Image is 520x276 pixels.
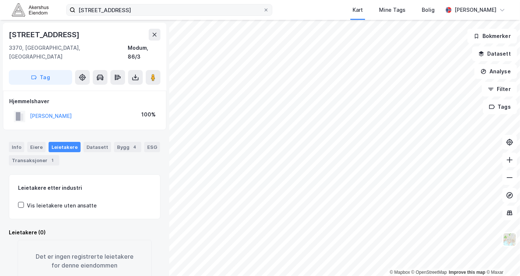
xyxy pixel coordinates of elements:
[422,6,435,14] div: Bolig
[411,270,447,275] a: OpenStreetMap
[9,142,24,152] div: Info
[131,143,138,151] div: 4
[9,97,160,106] div: Hjemmelshaver
[144,142,160,152] div: ESG
[483,99,517,114] button: Tags
[483,241,520,276] div: Kontrollprogram for chat
[9,70,72,85] button: Tag
[483,241,520,276] iframe: Chat Widget
[9,228,160,237] div: Leietakere (0)
[9,155,59,165] div: Transaksjoner
[18,184,151,192] div: Leietakere etter industri
[390,270,410,275] a: Mapbox
[474,64,517,79] button: Analyse
[503,233,517,247] img: Z
[9,43,128,61] div: 3370, [GEOGRAPHIC_DATA], [GEOGRAPHIC_DATA]
[482,82,517,97] button: Filter
[353,6,363,14] div: Kart
[472,46,517,61] button: Datasett
[27,142,46,152] div: Eiere
[75,4,263,15] input: Søk på adresse, matrikkel, gårdeiere, leietakere eller personer
[12,3,49,16] img: akershus-eiendom-logo.9091f326c980b4bce74ccdd9f866810c.svg
[114,142,141,152] div: Bygg
[449,270,485,275] a: Improve this map
[454,6,496,14] div: [PERSON_NAME]
[9,29,81,41] div: [STREET_ADDRESS]
[49,157,56,164] div: 1
[84,142,111,152] div: Datasett
[379,6,406,14] div: Mine Tags
[128,43,160,61] div: Modum, 86/3
[467,29,517,43] button: Bokmerker
[27,201,97,210] div: Vis leietakere uten ansatte
[49,142,81,152] div: Leietakere
[141,110,156,119] div: 100%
